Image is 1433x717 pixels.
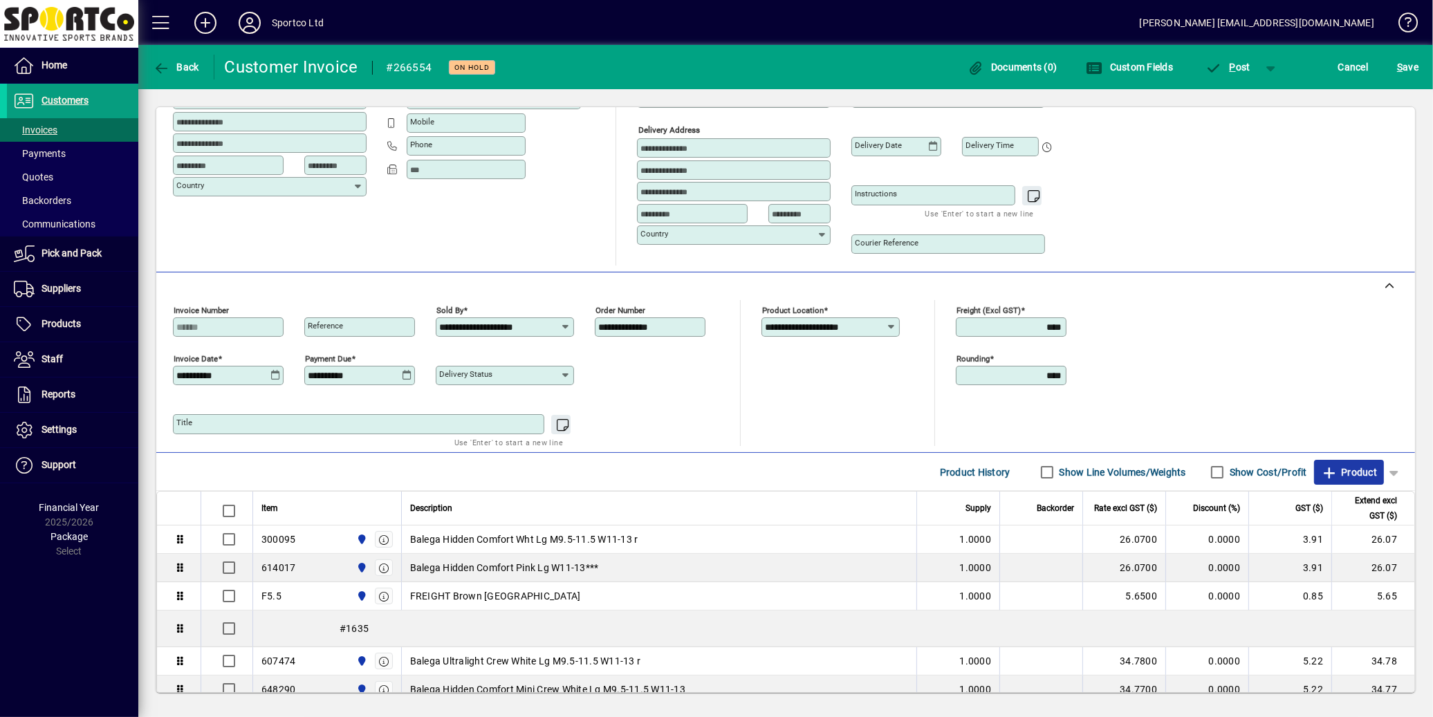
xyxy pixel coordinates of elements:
div: F5.5 [261,589,281,603]
span: Description [410,501,452,516]
span: GST ($) [1295,501,1323,516]
span: Discount (%) [1193,501,1240,516]
span: Package [50,531,88,542]
span: Backorders [14,195,71,206]
a: Support [7,448,138,483]
span: Sportco Ltd Warehouse [353,653,369,669]
button: Add [183,10,228,35]
span: Back [153,62,199,73]
mat-label: Courier Reference [855,238,918,248]
a: Pick and Pack [7,236,138,271]
td: 5.65 [1331,582,1414,611]
div: 614017 [261,561,296,575]
span: Customers [41,95,89,106]
span: Product History [940,461,1010,483]
mat-label: Delivery status [439,369,492,379]
span: Home [41,59,67,71]
span: Settings [41,424,77,435]
span: 1.0000 [960,561,992,575]
div: 607474 [261,654,296,668]
td: 0.0000 [1165,525,1248,554]
label: Show Cost/Profit [1227,465,1307,479]
mat-label: Invoice date [174,354,218,364]
mat-label: Mobile [410,117,434,127]
div: 34.7800 [1091,654,1157,668]
a: Quotes [7,165,138,189]
span: 1.0000 [960,589,992,603]
mat-label: Title [176,418,192,427]
a: Products [7,307,138,342]
span: Financial Year [39,502,100,513]
span: ave [1397,56,1418,78]
mat-hint: Use 'Enter' to start a new line [925,205,1034,221]
button: Documents (0) [964,55,1061,80]
button: Product History [934,460,1016,485]
td: 26.07 [1331,525,1414,554]
td: 0.0000 [1165,554,1248,582]
span: Supply [965,501,991,516]
span: Balega Ultralight Crew White Lg M9.5-11.5 W11-13 r [410,654,641,668]
span: Backorder [1037,501,1074,516]
div: 5.6500 [1091,589,1157,603]
td: 0.0000 [1165,647,1248,676]
span: 1.0000 [960,532,992,546]
button: Post [1199,55,1257,80]
span: Pick and Pack [41,248,102,259]
mat-label: Order number [595,306,645,315]
span: Sportco Ltd Warehouse [353,682,369,697]
a: Home [7,48,138,83]
td: 0.0000 [1165,582,1248,611]
div: [PERSON_NAME] [EMAIL_ADDRESS][DOMAIN_NAME] [1140,12,1374,34]
a: Suppliers [7,272,138,306]
td: 34.77 [1331,676,1414,704]
span: Payments [14,148,66,159]
mat-label: Delivery time [965,140,1014,150]
div: 26.0700 [1091,532,1157,546]
button: Save [1394,55,1422,80]
button: Back [149,55,203,80]
span: Communications [14,218,95,230]
span: Support [41,459,76,470]
span: Balega Hidden Comfort Wht Lg M9.5-11.5 W11-13 r [410,532,638,546]
button: Cancel [1335,55,1372,80]
td: 5.22 [1248,647,1331,676]
a: Backorders [7,189,138,212]
span: Sportco Ltd Warehouse [353,588,369,604]
span: Custom Fields [1086,62,1173,73]
mat-label: Reference [308,321,343,330]
mat-label: Instructions [855,189,897,198]
div: #266554 [387,57,432,79]
mat-label: Phone [410,140,432,149]
span: Cancel [1338,56,1369,78]
mat-hint: Use 'Enter' to start a new line [454,434,563,450]
span: Sportco Ltd Warehouse [353,532,369,547]
mat-label: Freight (excl GST) [956,306,1021,315]
span: Invoices [14,124,57,136]
span: S [1397,62,1403,73]
mat-label: Delivery date [855,140,902,150]
span: Quotes [14,171,53,183]
div: 300095 [261,532,296,546]
span: Sportco Ltd Warehouse [353,560,369,575]
td: 34.78 [1331,647,1414,676]
mat-label: Country [640,229,668,239]
span: Item [261,501,278,516]
td: 26.07 [1331,554,1414,582]
div: #1635 [253,611,1414,646]
span: Extend excl GST ($) [1340,493,1397,523]
mat-label: Country [176,180,204,190]
span: Documents (0) [968,62,1057,73]
span: Balega Hidden Comfort Mini Crew White Lg M9.5-11.5 W11-13 [410,682,685,696]
div: Customer Invoice [225,56,358,78]
div: Sportco Ltd [272,12,324,34]
span: 1.0000 [960,654,992,668]
div: 648290 [261,682,296,696]
span: Staff [41,353,63,364]
td: 5.22 [1248,676,1331,704]
a: Communications [7,212,138,236]
span: Rate excl GST ($) [1094,501,1157,516]
app-page-header-button: Back [138,55,214,80]
mat-label: Invoice number [174,306,229,315]
td: 3.91 [1248,525,1331,554]
mat-label: Rounding [956,354,990,364]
